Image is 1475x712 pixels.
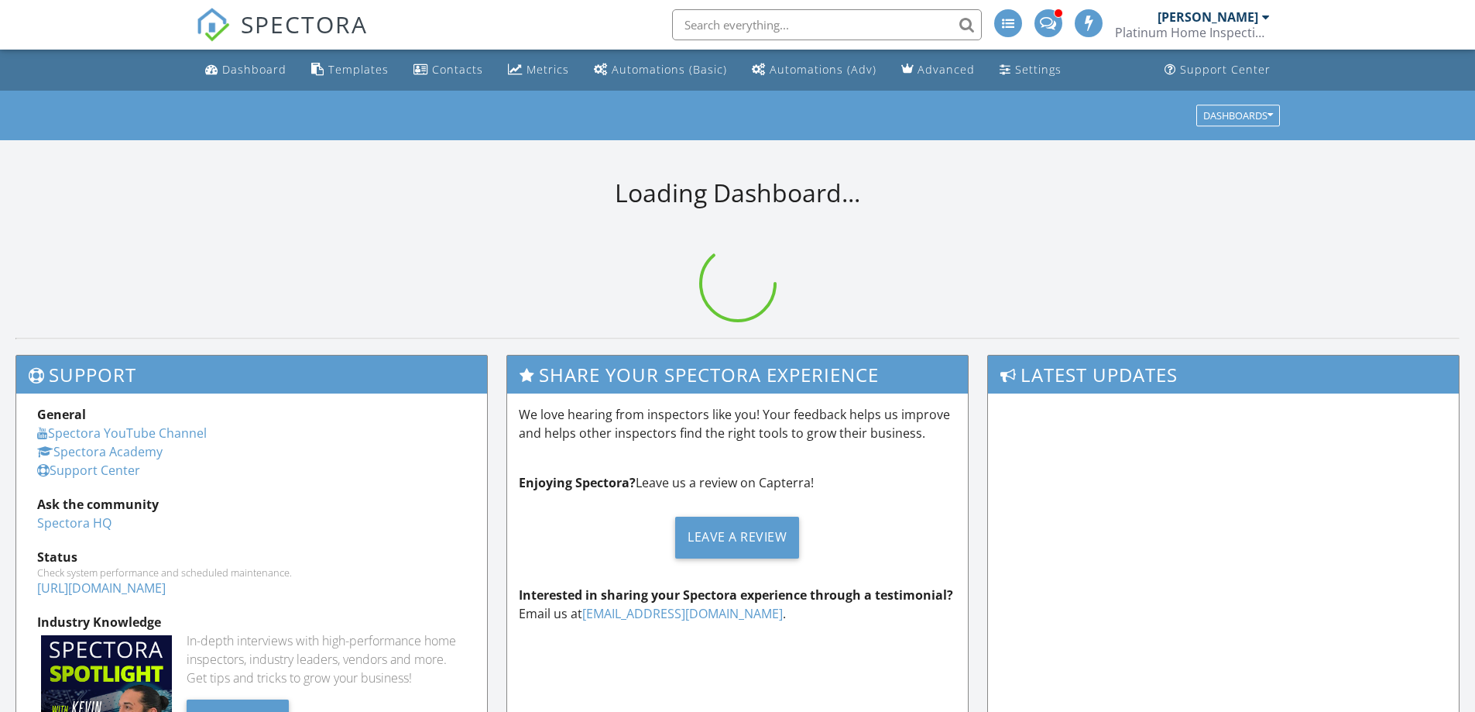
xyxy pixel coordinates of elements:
strong: General [37,406,86,423]
a: Automations (Advanced) [746,56,883,84]
span: SPECTORA [241,8,368,40]
div: Dashboard [222,62,286,77]
strong: Enjoying Spectora? [519,474,636,491]
a: Settings [993,56,1068,84]
a: Templates [305,56,395,84]
h3: Latest Updates [988,356,1459,394]
div: Industry Knowledge [37,613,466,631]
p: Leave us a review on Capterra! [519,473,957,492]
a: [EMAIL_ADDRESS][DOMAIN_NAME] [582,605,783,622]
div: Contacts [432,62,483,77]
div: Status [37,548,466,566]
div: Advanced [918,62,975,77]
div: Automations (Adv) [770,62,876,77]
div: Support Center [1180,62,1271,77]
div: [PERSON_NAME] [1158,9,1258,25]
div: Templates [328,62,389,77]
a: Support Center [37,462,140,479]
img: The Best Home Inspection Software - Spectora [196,8,230,42]
a: Contacts [407,56,489,84]
a: Spectora Academy [37,443,163,460]
a: Dashboard [199,56,293,84]
div: Leave a Review [675,517,799,559]
a: Advanced [895,56,981,84]
a: [URL][DOMAIN_NAME] [37,580,166,597]
div: In-depth interviews with high-performance home inspectors, industry leaders, vendors and more. Ge... [187,631,466,687]
a: Leave a Review [519,504,957,570]
input: Search everything... [672,9,982,40]
h3: Share Your Spectora Experience [507,356,969,394]
a: SPECTORA [196,21,368,53]
div: Automations (Basic) [612,62,727,77]
a: Automations (Basic) [588,56,733,84]
p: Email us at . [519,586,957,623]
div: Metrics [527,62,569,77]
a: Spectora HQ [37,514,111,531]
div: Settings [1015,62,1062,77]
div: Ask the community [37,495,466,514]
a: Spectora YouTube Channel [37,425,207,442]
button: Dashboards [1196,105,1280,126]
div: Check system performance and scheduled maintenance. [37,566,466,579]
strong: Interested in sharing your Spectora experience through a testimonial? [519,586,953,604]
div: Dashboards [1203,110,1273,121]
p: We love hearing from inspectors like you! Your feedback helps us improve and helps other inspecto... [519,405,957,442]
a: Support Center [1158,56,1277,84]
a: Metrics [502,56,575,84]
h3: Support [16,356,487,394]
div: Platinum Home Inspections [1115,25,1270,40]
